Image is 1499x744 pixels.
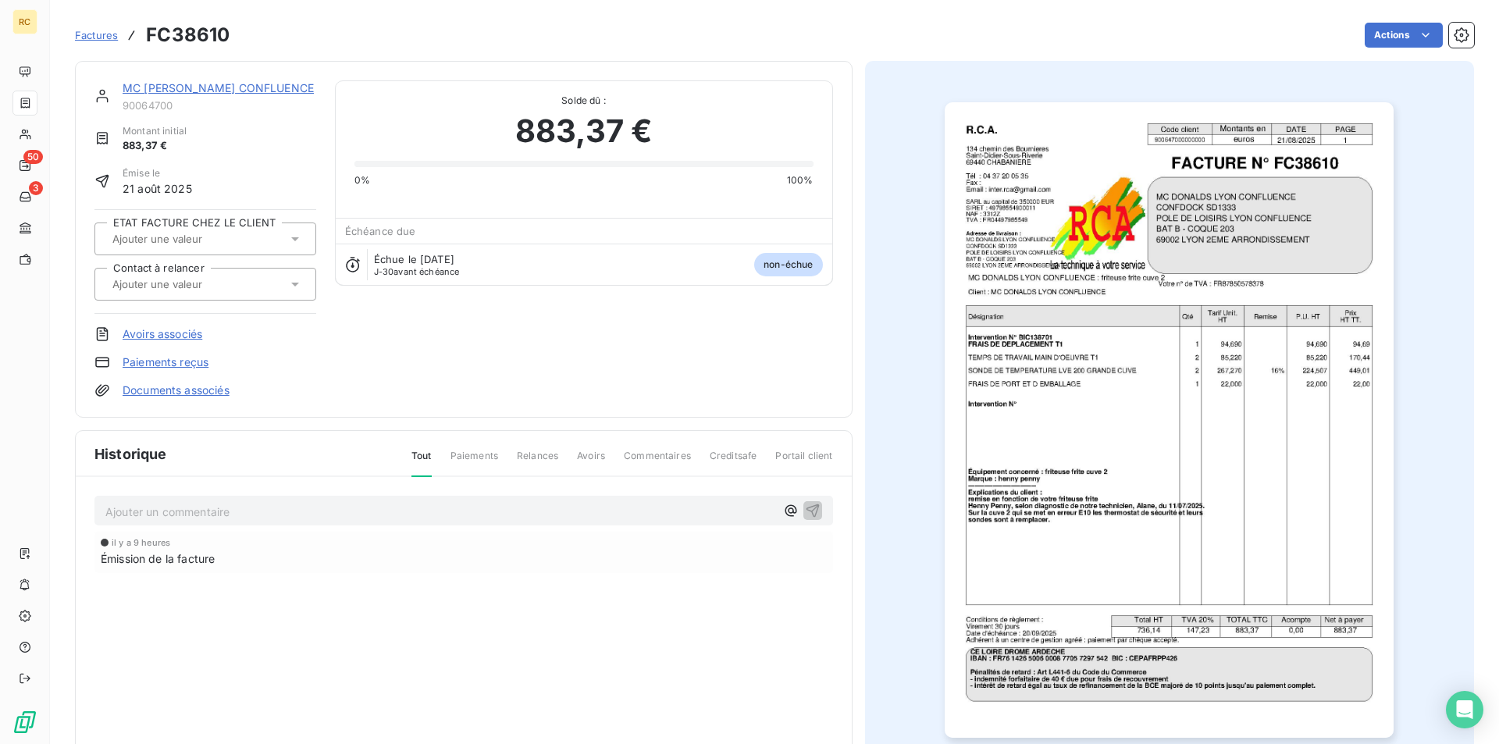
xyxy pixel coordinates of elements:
span: Tout [411,449,432,477]
a: MC [PERSON_NAME] CONFLUENCE [123,81,314,94]
div: Open Intercom Messenger [1446,691,1483,728]
span: 21 août 2025 [123,180,192,197]
span: Portail client [775,449,832,475]
span: 3 [29,181,43,195]
span: Commentaires [624,449,691,475]
a: Avoirs associés [123,326,202,342]
h3: FC38610 [146,21,230,49]
span: Échéance due [345,225,416,237]
input: Ajouter une valeur [111,277,268,291]
img: invoice_thumbnail [945,102,1394,738]
span: Historique [94,443,167,465]
a: Paiements reçus [123,354,208,370]
div: RC [12,9,37,34]
span: 883,37 € [515,108,652,155]
button: Actions [1365,23,1443,48]
span: 883,37 € [123,138,187,154]
span: non-échue [754,253,822,276]
span: Factures [75,29,118,41]
span: Émission de la facture [101,550,215,567]
a: Documents associés [123,383,230,398]
span: avant échéance [374,267,460,276]
a: 50 [12,153,37,178]
span: Paiements [450,449,498,475]
span: il y a 9 heures [112,538,170,547]
span: Relances [517,449,558,475]
span: 50 [23,150,43,164]
span: J-30 [374,266,394,277]
span: Avoirs [577,449,605,475]
img: Logo LeanPay [12,710,37,735]
span: Solde dû : [354,94,814,108]
span: Montant initial [123,124,187,138]
span: 100% [787,173,814,187]
span: Creditsafe [710,449,757,475]
a: Factures [75,27,118,43]
span: 0% [354,173,370,187]
span: Émise le [123,166,192,180]
span: 90064700 [123,99,316,112]
span: Échue le [DATE] [374,253,454,265]
input: Ajouter une valeur [111,232,268,246]
a: 3 [12,184,37,209]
